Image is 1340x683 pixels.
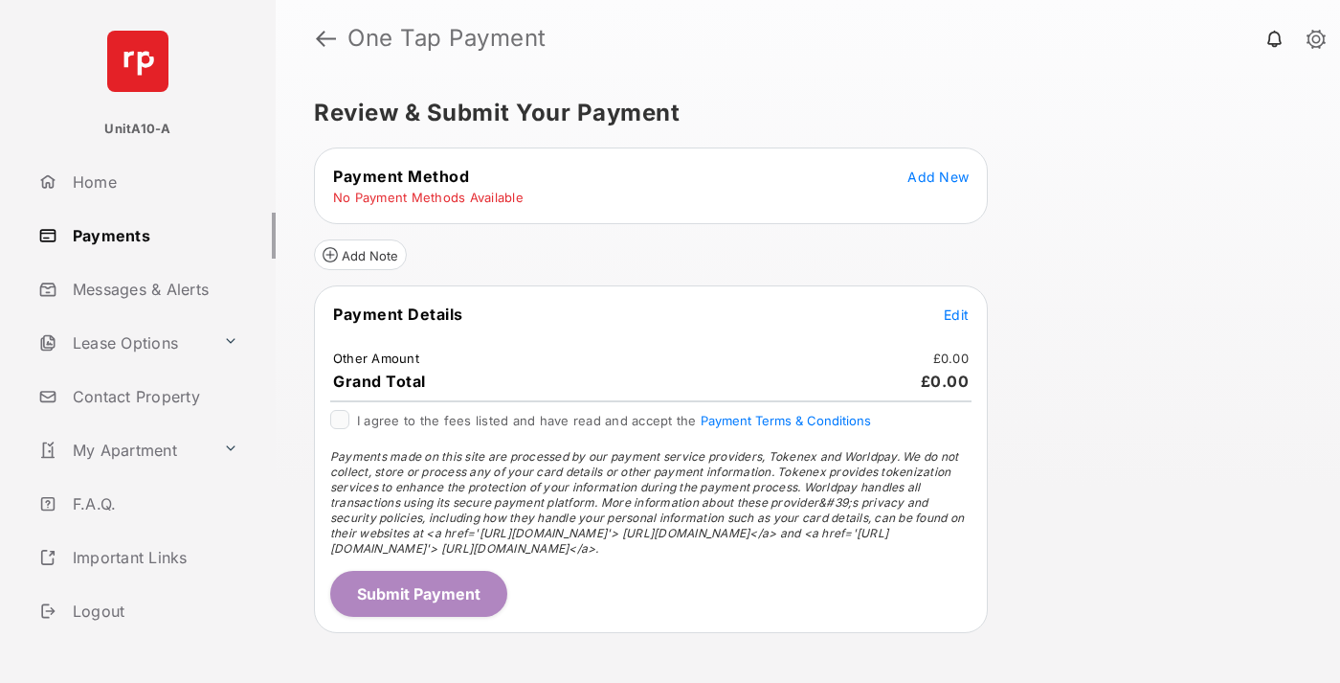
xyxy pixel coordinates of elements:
[330,449,964,556] span: Payments made on this site are processed by our payment service providers, Tokenex and Worldpay. ...
[907,167,969,186] button: Add New
[333,372,426,391] span: Grand Total
[907,169,969,185] span: Add New
[944,305,969,324] button: Edit
[357,413,871,428] span: I agree to the fees listed and have read and accept the
[332,350,420,367] td: Other Amount
[932,350,970,367] td: £0.00
[333,167,469,186] span: Payment Method
[332,189,525,206] td: No Payment Methods Available
[31,481,276,527] a: F.A.Q.
[314,239,407,270] button: Add Note
[31,374,276,420] a: Contact Property
[314,102,1286,125] h5: Review & Submit Your Payment
[701,413,871,428] button: I agree to the fees listed and have read and accept the
[31,535,246,581] a: Important Links
[347,27,547,50] strong: One Tap Payment
[944,307,969,323] span: Edit
[31,427,215,473] a: My Apartment
[31,266,276,312] a: Messages & Alerts
[107,31,168,92] img: svg+xml;base64,PHN2ZyB4bWxucz0iaHR0cDovL3d3dy53My5vcmcvMjAwMC9zdmciIHdpZHRoPSI2NCIgaGVpZ2h0PSI2NC...
[31,213,276,259] a: Payments
[333,305,463,324] span: Payment Details
[31,159,276,205] a: Home
[31,320,215,366] a: Lease Options
[921,372,970,391] span: £0.00
[104,120,170,139] p: UnitA10-A
[31,588,276,634] a: Logout
[330,571,507,617] button: Submit Payment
